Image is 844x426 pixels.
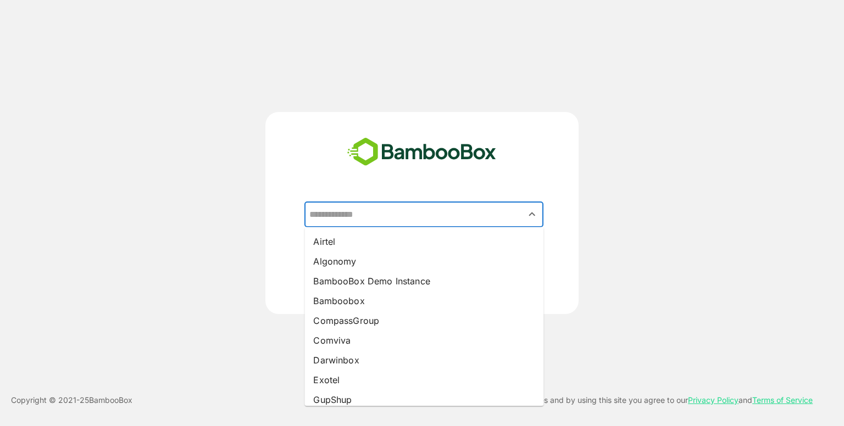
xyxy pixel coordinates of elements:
[688,395,738,405] a: Privacy Policy
[304,390,543,410] li: GupShup
[341,134,502,170] img: bamboobox
[470,394,813,407] p: This site uses cookies and by using this site you agree to our and
[525,207,540,222] button: Close
[304,271,543,291] li: BambooBox Demo Instance
[304,251,543,271] li: Algonomy
[304,370,543,390] li: Exotel
[11,394,132,407] p: Copyright © 2021- 25 BambooBox
[304,311,543,330] li: CompassGroup
[752,395,813,405] a: Terms of Service
[304,232,543,251] li: Airtel
[304,350,543,370] li: Darwinbox
[304,330,543,350] li: Comviva
[304,291,543,311] li: Bamboobox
